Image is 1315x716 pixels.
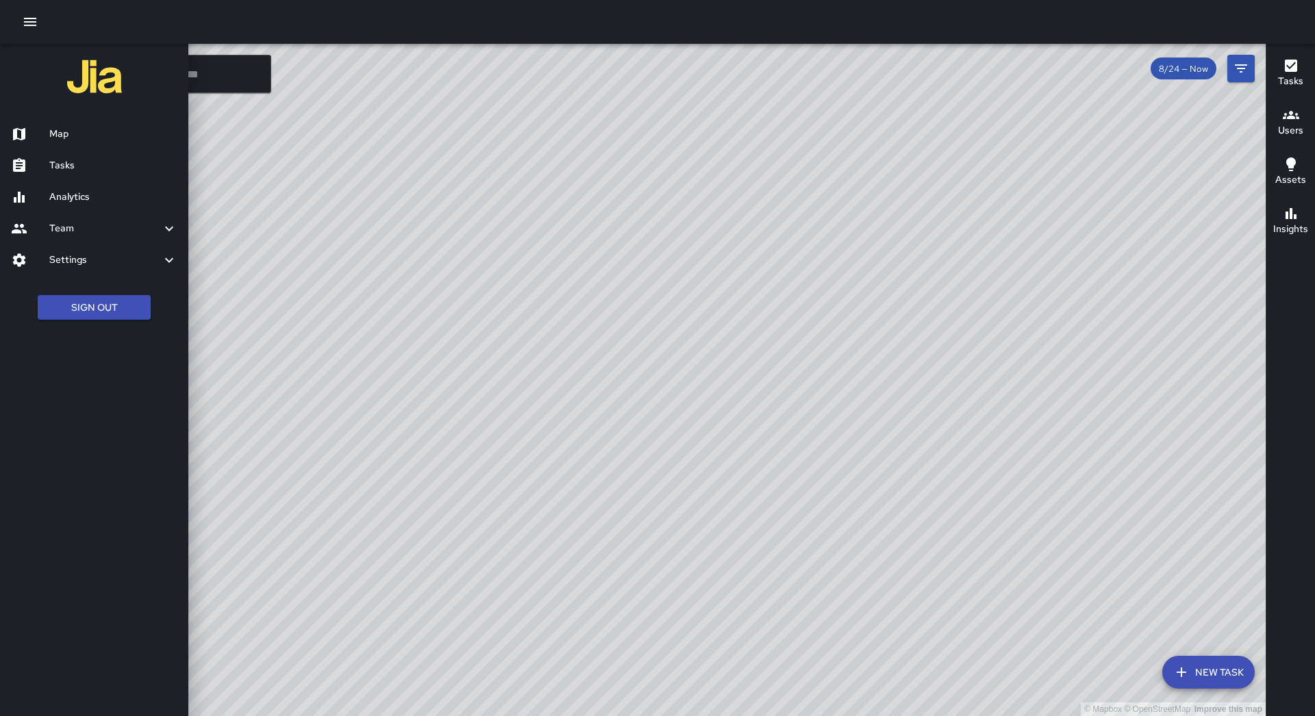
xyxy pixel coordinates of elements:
button: Sign Out [38,295,151,320]
h6: Settings [49,253,161,268]
h6: Insights [1273,222,1308,237]
h6: Tasks [1278,74,1303,89]
h6: Analytics [49,190,177,205]
img: jia-logo [67,49,122,104]
button: New Task [1162,656,1255,689]
h6: Users [1278,123,1303,138]
h6: Map [49,127,177,142]
h6: Tasks [49,158,177,173]
h6: Assets [1275,172,1306,188]
h6: Team [49,221,161,236]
